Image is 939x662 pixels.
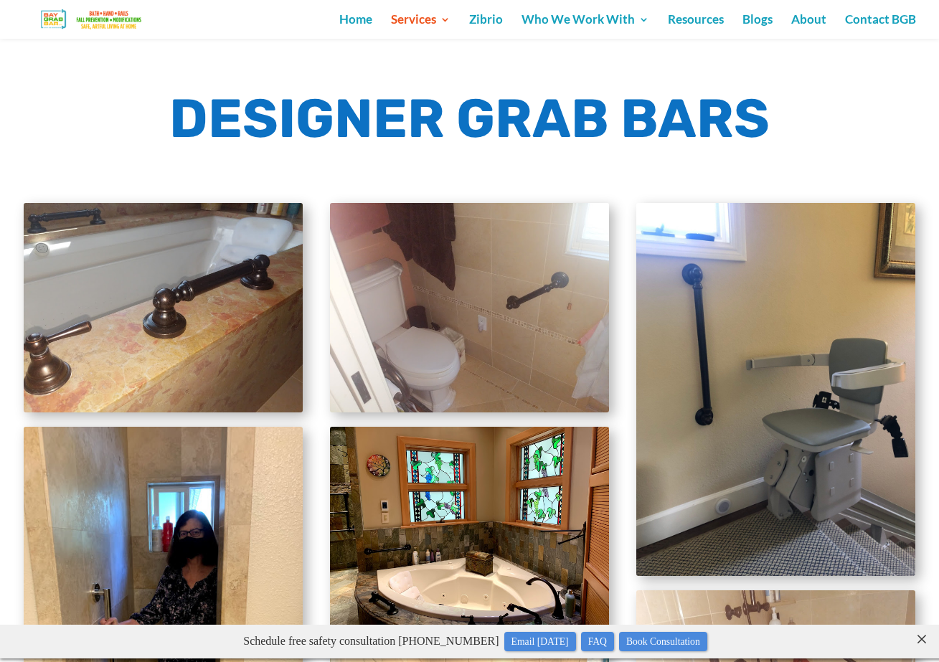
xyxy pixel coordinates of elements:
[24,203,303,412] img: BGB - DESIGNER GRAB BARS
[330,203,610,412] img: BGB - DESIGNER GRAB BARS
[339,14,372,39] a: Home
[581,7,614,27] a: FAQ
[845,14,916,39] a: Contact BGB
[636,203,916,576] img: Moen Kingsley Designer Grab bar
[169,84,770,161] h1: DESIGNER GRAB BARS
[742,14,773,39] a: Blogs
[330,427,610,636] img: BGB - DESIGNER GRAB BARS
[504,7,576,27] a: Email [DATE]
[915,4,929,17] close: ×
[469,14,503,39] a: Zibrio
[34,6,916,28] p: Schedule free safety consultation [PHONE_NUMBER]
[791,14,826,39] a: About
[24,6,161,32] img: Bay Grab Bar
[522,14,649,39] a: Who We Work With
[619,7,707,27] a: Book Consultation
[668,14,724,39] a: Resources
[391,14,450,39] a: Services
